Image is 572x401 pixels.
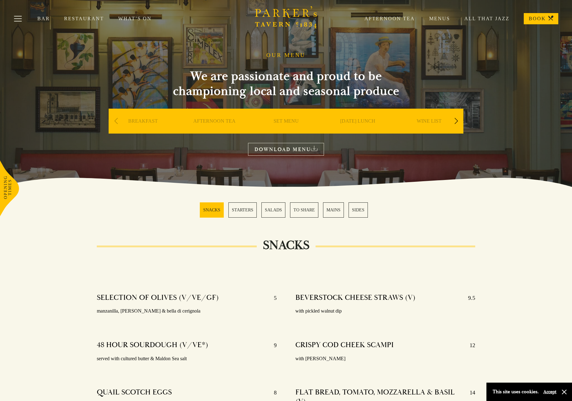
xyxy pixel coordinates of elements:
[268,293,277,303] p: 5
[323,109,392,152] div: 4 / 9
[97,354,277,363] p: served with cultured butter & Maldon Sea salt
[97,307,277,316] p: manzanilla, [PERSON_NAME] & bella di cerignola
[295,340,394,350] h4: CRISPY COD CHEEK SCAMPI
[97,293,219,303] h4: SELECTION OF OLIVES (V/VE/GF)
[452,114,460,128] div: Next slide
[323,202,344,218] a: 5 / 6
[193,118,236,143] a: AFTERNOON TEA
[295,307,475,316] p: with pickled walnut dip
[97,340,208,350] h4: 48 HOUR SOURDOUGH (V/VE*)
[340,118,375,143] a: [DATE] LUNCH
[128,118,158,143] a: BREAKFAST
[268,388,277,398] p: 8
[112,114,120,128] div: Previous slide
[349,202,368,218] a: 6 / 6
[295,293,415,303] h4: BEVERSTOCK CHEESE STRAWS (V)
[252,109,320,152] div: 3 / 9
[257,238,316,253] h2: SNACKS
[268,340,277,350] p: 9
[395,109,463,152] div: 5 / 9
[228,202,257,218] a: 2 / 6
[97,388,172,398] h4: QUAIL SCOTCH EGGS
[248,143,324,156] a: DOWNLOAD MENU
[109,109,177,152] div: 1 / 9
[162,69,410,99] h2: We are passionate and proud to be championing local and seasonal produce
[266,52,306,59] h1: OUR MENU
[261,202,285,218] a: 3 / 6
[561,389,567,395] button: Close and accept
[463,340,475,350] p: 12
[200,202,224,218] a: 1 / 6
[493,387,539,396] p: This site uses cookies.
[543,389,556,395] button: Accept
[274,118,299,143] a: SET MENU
[290,202,318,218] a: 4 / 6
[417,118,442,143] a: WINE LIST
[462,293,475,303] p: 9.5
[295,354,475,363] p: with [PERSON_NAME]
[180,109,249,152] div: 2 / 9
